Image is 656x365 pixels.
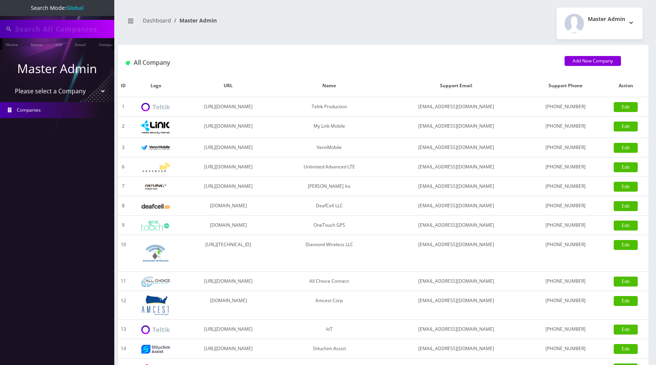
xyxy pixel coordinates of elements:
[141,183,170,191] img: Rexing Inc
[118,97,129,117] td: 1
[126,61,130,65] img: All Company
[66,4,83,11] strong: Global
[274,216,385,235] td: OneTouch GPS
[385,157,528,177] td: [EMAIL_ADDRESS][DOMAIN_NAME]
[614,344,638,354] a: Edit
[274,196,385,216] td: DeafCell LLC
[15,22,112,36] input: Search All Companies
[274,339,385,359] td: Shluchim Assist
[528,216,603,235] td: [PHONE_NUMBER]
[141,163,170,172] img: Unlimited Advanced LTE
[118,138,129,157] td: 3
[385,291,528,320] td: [EMAIL_ADDRESS][DOMAIN_NAME]
[118,117,129,138] td: 2
[614,221,638,231] a: Edit
[528,138,603,157] td: [PHONE_NUMBER]
[385,320,528,339] td: [EMAIL_ADDRESS][DOMAIN_NAME]
[141,103,170,112] img: Teltik Production
[182,157,274,177] td: [URL][DOMAIN_NAME]
[274,157,385,177] td: Unlimited Advanced LTE
[614,277,638,287] a: Edit
[95,38,120,50] a: Company
[126,59,553,66] h1: All Company
[385,75,528,97] th: Support Email
[385,196,528,216] td: [EMAIL_ADDRESS][DOMAIN_NAME]
[385,97,528,117] td: [EMAIL_ADDRESS][DOMAIN_NAME]
[141,345,170,354] img: Shluchim Assist
[141,295,170,315] img: Amcest Corp
[124,13,378,34] nav: breadcrumb
[528,75,603,97] th: Support Phone
[557,8,643,39] button: Master Admin
[182,75,274,97] th: URL
[565,56,621,66] a: Add New Company
[118,291,129,320] td: 12
[528,177,603,196] td: [PHONE_NUMBER]
[614,143,638,153] a: Edit
[182,117,274,138] td: [URL][DOMAIN_NAME]
[27,38,46,50] a: Name
[385,235,528,272] td: [EMAIL_ADDRESS][DOMAIN_NAME]
[182,97,274,117] td: [URL][DOMAIN_NAME]
[274,75,385,97] th: Name
[385,216,528,235] td: [EMAIL_ADDRESS][DOMAIN_NAME]
[182,339,274,359] td: [URL][DOMAIN_NAME]
[182,196,274,216] td: [DOMAIN_NAME]
[182,291,274,320] td: [DOMAIN_NAME]
[614,122,638,131] a: Edit
[2,38,22,50] a: Phone
[118,235,129,272] td: 10
[182,235,274,272] td: [URL][TECHNICAL_ID]
[274,177,385,196] td: [PERSON_NAME] Inc
[274,138,385,157] td: VennMobile
[141,277,170,287] img: All Choice Connect
[71,38,90,50] a: Email
[614,240,638,250] a: Edit
[182,272,274,291] td: [URL][DOMAIN_NAME]
[528,291,603,320] td: [PHONE_NUMBER]
[528,320,603,339] td: [PHONE_NUMBER]
[614,102,638,112] a: Edit
[274,235,385,272] td: Diamond Wireless LLC
[51,38,66,50] a: SIM
[528,97,603,117] td: [PHONE_NUMBER]
[118,157,129,177] td: 6
[182,138,274,157] td: [URL][DOMAIN_NAME]
[182,177,274,196] td: [URL][DOMAIN_NAME]
[385,272,528,291] td: [EMAIL_ADDRESS][DOMAIN_NAME]
[141,325,170,334] img: IoT
[385,177,528,196] td: [EMAIL_ADDRESS][DOMAIN_NAME]
[182,216,274,235] td: [DOMAIN_NAME]
[118,196,129,216] td: 8
[118,177,129,196] td: 7
[118,75,129,97] th: ID
[274,117,385,138] td: My Link Mobile
[141,204,170,209] img: DeafCell LLC
[588,16,625,22] h2: Master Admin
[274,272,385,291] td: All Choice Connect
[614,182,638,192] a: Edit
[143,17,171,24] a: Dashboard
[385,138,528,157] td: [EMAIL_ADDRESS][DOMAIN_NAME]
[385,117,528,138] td: [EMAIL_ADDRESS][DOMAIN_NAME]
[385,339,528,359] td: [EMAIL_ADDRESS][DOMAIN_NAME]
[141,145,170,150] img: VennMobile
[614,201,638,211] a: Edit
[17,107,41,113] span: Companies
[171,16,217,24] li: Master Admin
[603,75,648,97] th: Action
[141,221,170,231] img: OneTouch GPS
[31,4,83,11] span: Search Mode:
[118,216,129,235] td: 9
[118,339,129,359] td: 14
[141,239,170,267] img: Diamond Wireless LLC
[614,162,638,172] a: Edit
[528,157,603,177] td: [PHONE_NUMBER]
[528,235,603,272] td: [PHONE_NUMBER]
[528,272,603,291] td: [PHONE_NUMBER]
[614,296,638,306] a: Edit
[528,196,603,216] td: [PHONE_NUMBER]
[118,320,129,339] td: 13
[118,272,129,291] td: 11
[528,117,603,138] td: [PHONE_NUMBER]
